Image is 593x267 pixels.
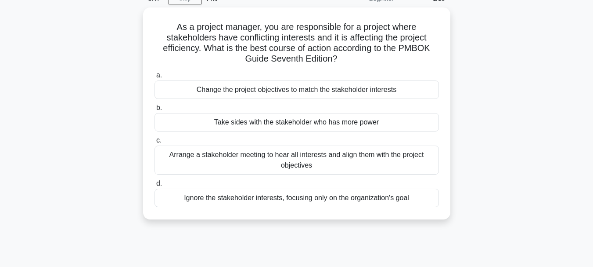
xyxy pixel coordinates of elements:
[156,71,162,79] span: a.
[155,189,439,207] div: Ignore the stakeholder interests, focusing only on the organization's goal
[154,22,440,65] h5: As a project manager, you are responsible for a project where stakeholders have conflicting inter...
[155,113,439,132] div: Take sides with the stakeholder who has more power
[155,80,439,99] div: Change the project objectives to match the stakeholder interests
[155,146,439,175] div: Arrange a stakeholder meeting to hear all interests and align them with the project objectives
[156,104,162,111] span: b.
[156,136,162,144] span: c.
[156,179,162,187] span: d.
